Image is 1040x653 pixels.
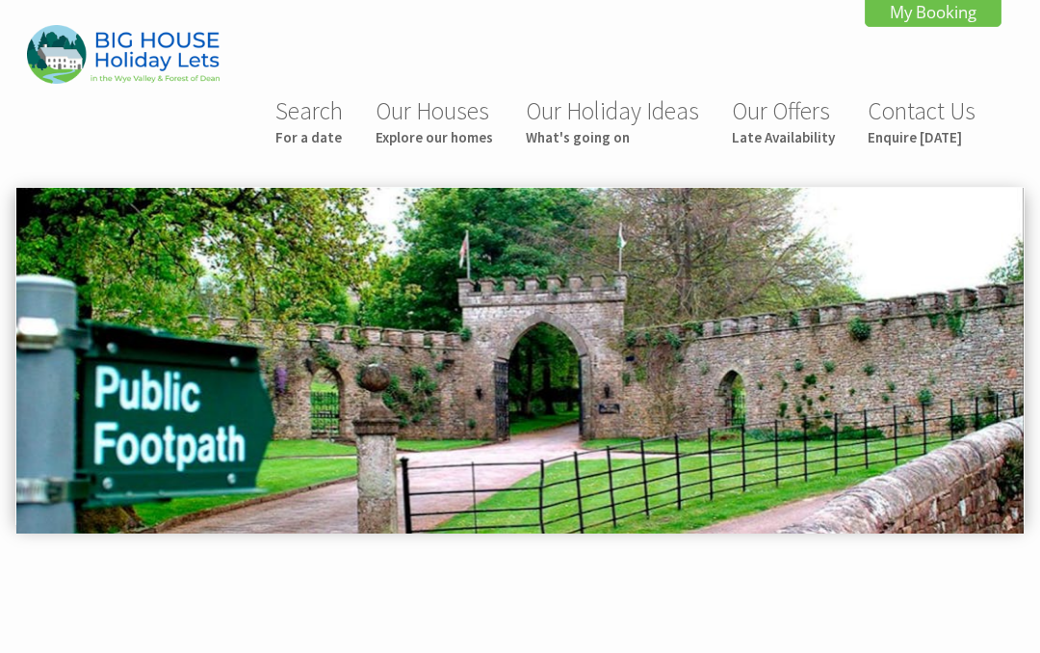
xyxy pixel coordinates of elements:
[868,95,975,146] a: Contact UsEnquire [DATE]
[27,25,220,84] img: Big House Holiday Lets
[868,128,975,146] small: Enquire [DATE]
[275,95,343,146] a: SearchFor a date
[376,128,493,146] small: Explore our homes
[732,128,835,146] small: Late Availability
[732,95,835,146] a: Our OffersLate Availability
[526,128,699,146] small: What's going on
[376,95,493,146] a: Our HousesExplore our homes
[526,95,699,146] a: Our Holiday IdeasWhat's going on
[275,128,343,146] small: For a date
